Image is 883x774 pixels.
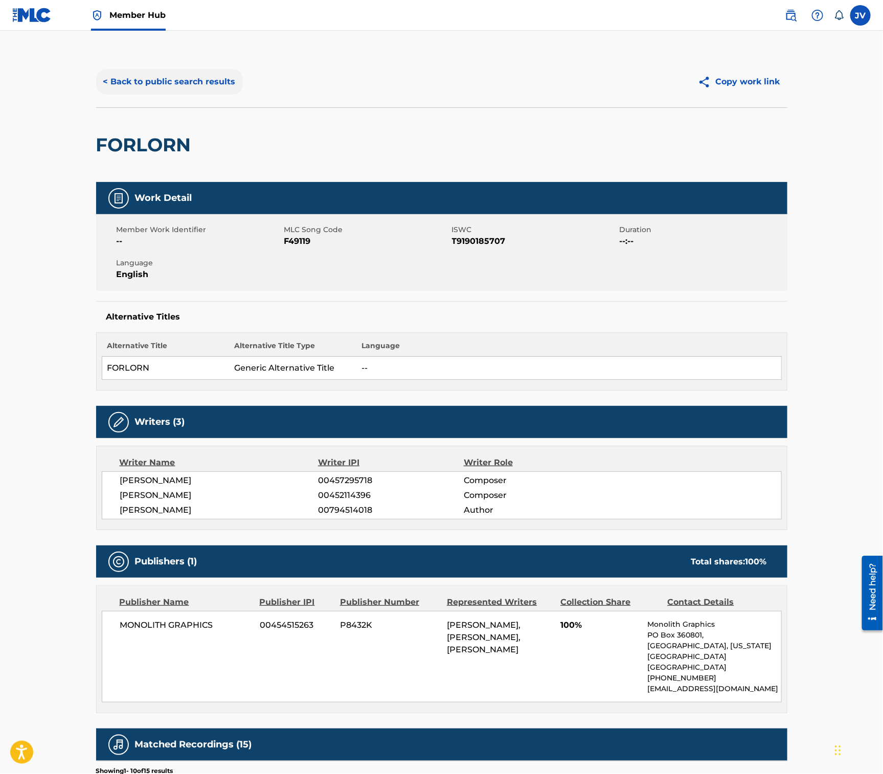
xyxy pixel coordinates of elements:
span: ISWC [452,224,617,235]
a: Public Search [781,5,801,26]
img: help [811,9,824,21]
p: [PHONE_NUMBER] [647,673,781,684]
img: Writers [112,416,125,428]
span: -- [117,235,282,247]
span: 100% [560,619,640,631]
span: --:-- [620,235,785,247]
div: Drag [835,735,841,766]
img: Publishers [112,556,125,568]
div: Help [807,5,828,26]
th: Alternative Title [102,340,229,357]
p: [GEOGRAPHIC_DATA], [US_STATE][GEOGRAPHIC_DATA] [647,641,781,662]
p: Monolith Graphics [647,619,781,630]
div: Writer Role [464,457,596,469]
div: Contact Details [668,596,767,608]
div: Publisher IPI [260,596,332,608]
span: Author [464,504,596,516]
span: [PERSON_NAME] [120,489,319,502]
iframe: Chat Widget [832,725,883,774]
button: < Back to public search results [96,69,243,95]
span: T9190185707 [452,235,617,247]
td: -- [356,357,781,380]
h5: Writers (3) [135,416,185,428]
h5: Work Detail [135,192,192,204]
div: Writer Name [120,457,319,469]
p: [EMAIL_ADDRESS][DOMAIN_NAME] [647,684,781,694]
span: Composer [464,474,596,487]
span: F49119 [284,235,449,247]
div: Notifications [834,10,844,20]
span: 100 % [745,557,767,566]
span: English [117,268,282,281]
div: Collection Share [560,596,660,608]
div: Publisher Number [340,596,439,608]
h2: FORLORN [96,133,196,156]
span: MONOLITH GRAPHICS [120,619,253,631]
img: search [785,9,797,21]
span: MLC Song Code [284,224,449,235]
span: Duration [620,224,785,235]
span: Composer [464,489,596,502]
td: Generic Alternative Title [229,357,356,380]
span: [PERSON_NAME], [PERSON_NAME], [PERSON_NAME] [447,620,520,654]
img: MLC Logo [12,8,52,22]
div: User Menu [850,5,871,26]
span: 00794514018 [318,504,463,516]
div: Total shares: [691,556,767,568]
span: Language [117,258,282,268]
th: Language [356,340,781,357]
img: Copy work link [698,76,716,88]
p: [GEOGRAPHIC_DATA] [647,662,781,673]
td: FORLORN [102,357,229,380]
h5: Matched Recordings (15) [135,739,252,750]
img: Matched Recordings [112,739,125,751]
img: Top Rightsholder [91,9,103,21]
span: 00454515263 [260,619,332,631]
th: Alternative Title Type [229,340,356,357]
span: Member Hub [109,9,166,21]
span: 00457295718 [318,474,463,487]
div: Represented Writers [447,596,553,608]
span: [PERSON_NAME] [120,474,319,487]
span: 00452114396 [318,489,463,502]
span: P8432K [340,619,439,631]
p: PO Box 360801, [647,630,781,641]
div: Writer IPI [318,457,464,469]
button: Copy work link [691,69,787,95]
span: Member Work Identifier [117,224,282,235]
div: Publisher Name [120,596,252,608]
iframe: Resource Center [854,551,883,636]
span: [PERSON_NAME] [120,504,319,516]
h5: Publishers (1) [135,556,197,567]
img: Work Detail [112,192,125,204]
h5: Alternative Titles [106,312,777,322]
